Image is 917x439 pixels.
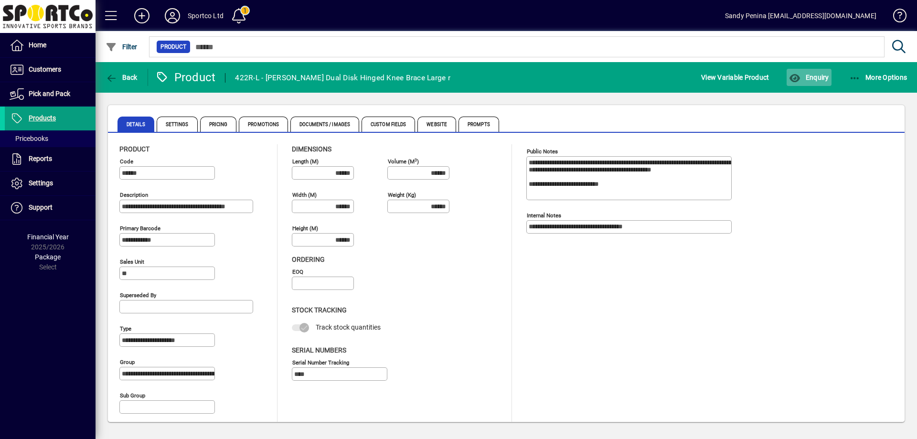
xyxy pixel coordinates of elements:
span: Track stock quantities [316,323,381,331]
span: Reports [29,155,52,162]
mat-label: Group [120,359,135,365]
span: Prompts [458,117,499,132]
sup: 3 [415,157,417,162]
div: Sandy Penina [EMAIL_ADDRESS][DOMAIN_NAME] [725,8,876,23]
button: Enquiry [787,69,831,86]
button: Filter [103,38,140,55]
span: Documents / Images [290,117,359,132]
span: Financial Year [27,233,69,241]
span: Enquiry [789,74,829,81]
mat-label: Sub group [120,392,145,399]
mat-label: Serial Number tracking [292,359,349,365]
span: Ordering [292,256,325,263]
a: Knowledge Base [886,2,905,33]
a: Pick and Pack [5,82,96,106]
span: Stock Tracking [292,306,347,314]
button: Profile [157,7,188,24]
span: Settings [29,179,53,187]
span: View Variable Product [701,70,769,85]
button: Back [103,69,140,86]
button: More Options [847,69,910,86]
div: 422R-L - [PERSON_NAME] Dual Disk Hinged Knee Brace Large r [235,70,450,86]
span: Serial Numbers [292,346,346,354]
button: View Variable Product [699,69,771,86]
span: Filter [106,43,138,51]
mat-label: Volume (m ) [388,158,419,165]
a: Support [5,196,96,220]
span: Home [29,41,46,49]
span: Promotions [239,117,288,132]
mat-label: Weight (Kg) [388,192,416,198]
span: Products [29,114,56,122]
span: Custom Fields [362,117,415,132]
mat-label: Height (m) [292,225,318,232]
div: Product [155,70,216,85]
span: Dimensions [292,145,331,153]
span: Details [117,117,154,132]
app-page-header-button: Back [96,69,148,86]
a: Home [5,33,96,57]
span: Pick and Pack [29,90,70,97]
mat-label: EOQ [292,268,303,275]
div: Sportco Ltd [188,8,224,23]
span: Product [119,145,149,153]
span: Package [35,253,61,261]
span: Settings [157,117,198,132]
a: Settings [5,171,96,195]
span: Pricebooks [10,135,48,142]
button: Add [127,7,157,24]
mat-label: Sales unit [120,258,144,265]
a: Customers [5,58,96,82]
span: Pricing [200,117,237,132]
mat-label: Description [120,192,148,198]
mat-label: Length (m) [292,158,319,165]
a: Reports [5,147,96,171]
mat-label: Primary barcode [120,225,160,232]
mat-label: Public Notes [527,148,558,155]
a: Pricebooks [5,130,96,147]
span: Product [160,42,186,52]
span: Back [106,74,138,81]
span: Customers [29,65,61,73]
span: Support [29,203,53,211]
mat-label: Superseded by [120,292,156,299]
span: Website [417,117,456,132]
span: More Options [849,74,907,81]
mat-label: Internal Notes [527,212,561,219]
mat-label: Type [120,325,131,332]
mat-label: Width (m) [292,192,317,198]
mat-label: Code [120,158,133,165]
